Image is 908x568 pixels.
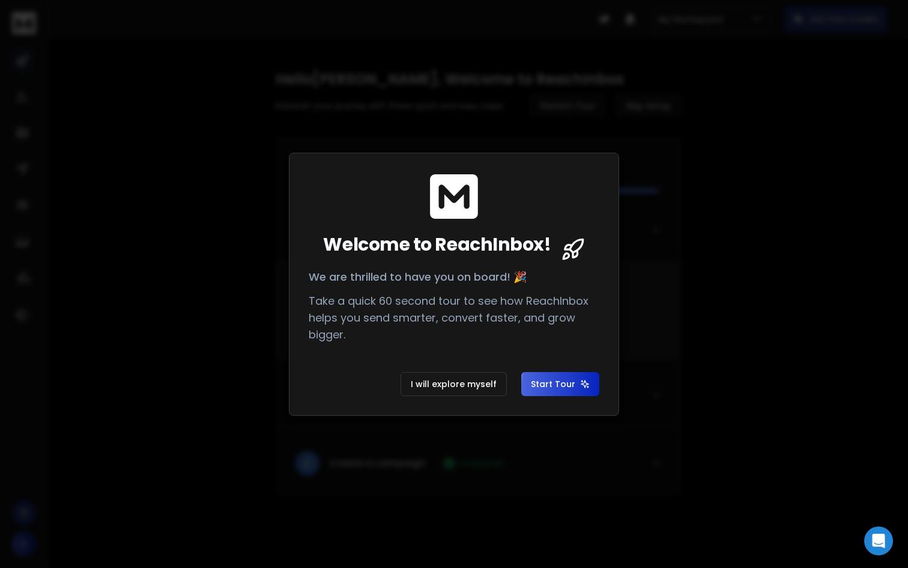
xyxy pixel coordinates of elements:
p: Take a quick 60 second tour to see how ReachInbox helps you send smarter, convert faster, and gro... [309,293,599,343]
button: Start Tour [521,372,599,396]
span: Start Tour [531,378,590,390]
p: We are thrilled to have you on board! 🎉 [309,269,599,286]
div: Open Intercom Messenger [864,527,893,555]
button: I will explore myself [401,372,507,396]
span: Welcome to ReachInbox! [323,234,551,255]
